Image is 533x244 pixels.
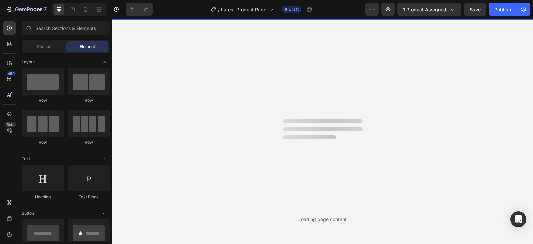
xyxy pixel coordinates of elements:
[298,216,347,223] div: Loading page content
[397,3,461,16] button: 1 product assigned
[80,44,95,50] span: Element
[68,139,110,145] div: Row
[489,3,517,16] button: Publish
[6,71,16,76] div: 450
[44,5,47,13] p: 7
[68,97,110,103] div: Row
[99,57,110,67] span: Toggle open
[3,3,50,16] button: 7
[99,208,110,219] span: Toggle open
[464,3,486,16] button: Save
[22,21,110,35] input: Search Sections & Elements
[126,3,153,16] div: Undo/Redo
[37,44,51,50] span: Section
[99,153,110,164] span: Toggle open
[68,194,110,200] div: Text Block
[22,156,30,162] span: Text
[22,97,64,103] div: Row
[403,6,446,13] span: 1 product assigned
[22,194,64,200] div: Heading
[221,6,266,13] span: Latest Product Page
[218,6,220,13] span: /
[510,211,526,227] div: Open Intercom Messenger
[289,6,299,12] span: Draft
[494,6,511,13] div: Publish
[22,59,35,65] span: Layout
[470,7,481,12] span: Save
[22,210,34,216] span: Button
[22,139,64,145] div: Row
[5,122,16,127] div: Beta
